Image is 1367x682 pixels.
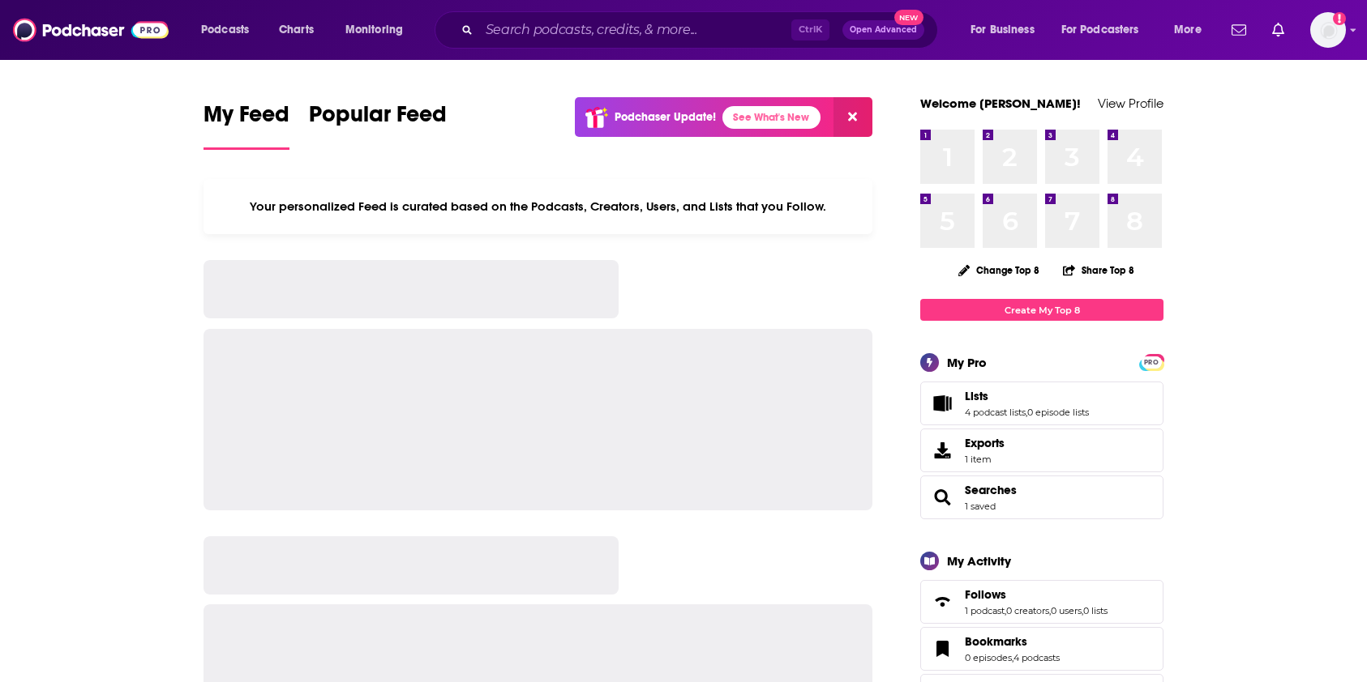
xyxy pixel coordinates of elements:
a: View Profile [1098,96,1163,111]
span: 1 item [965,454,1005,465]
a: 0 users [1051,605,1082,616]
a: 0 lists [1083,605,1108,616]
a: 0 creators [1006,605,1049,616]
span: Searches [920,475,1163,519]
a: Show notifications dropdown [1225,16,1253,44]
span: , [1005,605,1006,616]
span: Ctrl K [791,19,829,40]
a: Bookmarks [965,634,1060,649]
span: For Podcasters [1061,19,1139,41]
a: 4 podcast lists [965,407,1026,418]
button: Open AdvancedNew [842,20,924,40]
span: Exports [965,436,1005,450]
span: Bookmarks [920,627,1163,671]
a: See What's New [722,106,821,129]
a: Searches [965,483,1017,497]
span: , [1012,652,1013,663]
a: Welcome [PERSON_NAME]! [920,96,1081,111]
span: Bookmarks [965,634,1027,649]
a: 4 podcasts [1013,652,1060,663]
span: Charts [279,19,314,41]
a: Searches [926,486,958,509]
span: My Feed [204,100,289,138]
div: My Activity [947,553,1011,569]
div: Search podcasts, credits, & more... [450,11,953,49]
span: Lists [965,389,988,403]
span: Logged in as gmalloy [1310,12,1346,48]
span: New [894,10,923,25]
a: My Feed [204,100,289,150]
a: Exports [920,428,1163,472]
span: For Business [971,19,1035,41]
span: , [1082,605,1083,616]
a: 1 podcast [965,605,1005,616]
a: 0 episode lists [1027,407,1089,418]
p: Podchaser Update! [615,110,716,124]
span: Popular Feed [309,100,447,138]
a: Popular Feed [309,100,447,150]
span: Lists [920,381,1163,425]
button: open menu [1051,17,1163,43]
a: PRO [1142,356,1161,368]
a: 1 saved [965,501,996,512]
span: Exports [926,439,958,462]
span: , [1026,407,1027,418]
a: Follows [965,587,1108,602]
button: Show profile menu [1310,12,1346,48]
span: Follows [920,580,1163,624]
a: Lists [926,392,958,415]
div: My Pro [947,355,987,370]
button: open menu [190,17,270,43]
img: Podchaser - Follow, Share and Rate Podcasts [13,15,169,45]
img: User Profile [1310,12,1346,48]
a: Charts [268,17,324,43]
a: Lists [965,389,1089,403]
span: Podcasts [201,19,249,41]
span: Monitoring [345,19,403,41]
a: Follows [926,590,958,613]
span: Follows [965,587,1006,602]
svg: Add a profile image [1333,12,1346,25]
a: Create My Top 8 [920,299,1163,321]
a: Bookmarks [926,637,958,660]
span: More [1174,19,1202,41]
a: Show notifications dropdown [1266,16,1291,44]
span: Open Advanced [850,26,917,34]
span: PRO [1142,356,1161,369]
div: Your personalized Feed is curated based on the Podcasts, Creators, Users, and Lists that you Follow. [204,179,872,234]
span: , [1049,605,1051,616]
button: Share Top 8 [1062,254,1135,286]
button: open menu [959,17,1055,43]
input: Search podcasts, credits, & more... [479,17,791,43]
a: 0 episodes [965,652,1012,663]
button: open menu [1163,17,1222,43]
button: Change Top 8 [949,260,1049,280]
button: open menu [334,17,424,43]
